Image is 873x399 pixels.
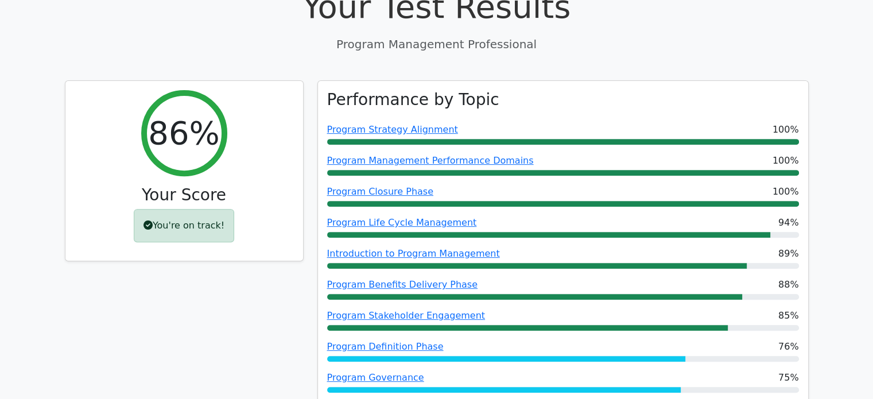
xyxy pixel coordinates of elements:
[148,114,219,152] h2: 86%
[327,341,444,352] a: Program Definition Phase
[327,124,458,135] a: Program Strategy Alignment
[778,309,799,323] span: 85%
[773,185,799,199] span: 100%
[134,209,234,242] div: You're on track!
[778,340,799,354] span: 76%
[327,90,499,110] h3: Performance by Topic
[773,123,799,137] span: 100%
[778,216,799,230] span: 94%
[327,372,424,383] a: Program Governance
[327,217,477,228] a: Program Life Cycle Management
[327,186,433,197] a: Program Closure Phase
[773,154,799,168] span: 100%
[75,185,294,205] h3: Your Score
[327,155,534,166] a: Program Management Performance Domains
[327,248,500,259] a: Introduction to Program Management
[327,310,485,321] a: Program Stakeholder Engagement
[778,278,799,292] span: 88%
[327,279,478,290] a: Program Benefits Delivery Phase
[778,247,799,261] span: 89%
[65,36,809,53] p: Program Management Professional
[778,371,799,385] span: 75%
